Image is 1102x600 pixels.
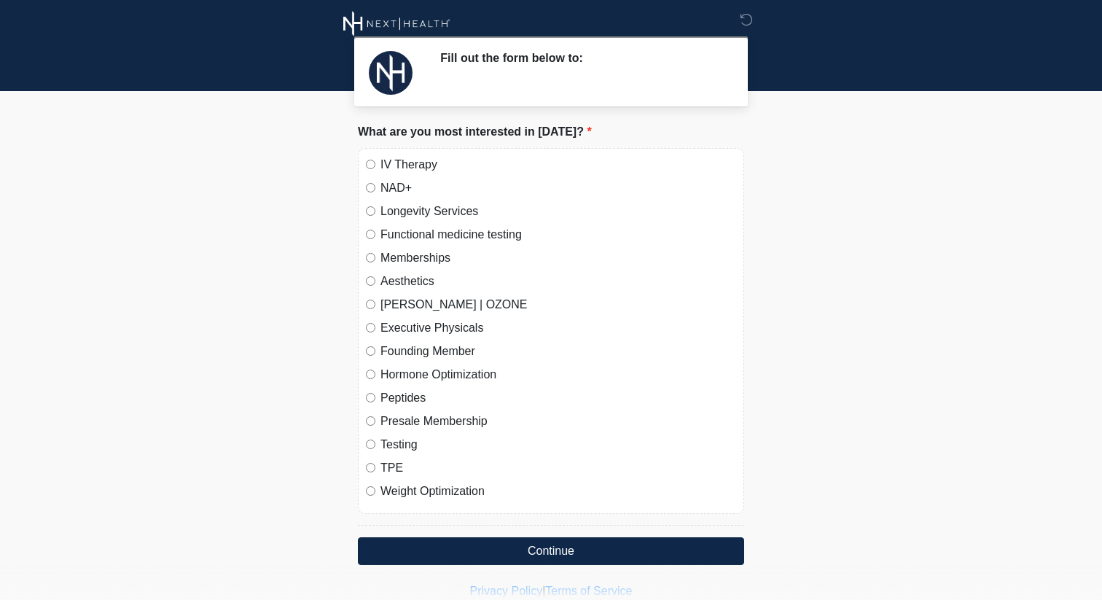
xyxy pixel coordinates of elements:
input: Presale Membership [366,416,375,426]
input: IV Therapy [366,160,375,169]
h2: Fill out the form below to: [440,51,722,65]
label: Testing [380,436,736,453]
input: TPE [366,463,375,472]
img: Next Health Wellness Logo [343,11,450,36]
input: Hormone Optimization [366,370,375,379]
label: Peptides [380,389,736,407]
input: [PERSON_NAME] | OZONE [366,300,375,309]
a: Privacy Policy [470,585,543,597]
label: Presale Membership [380,413,736,430]
a: | [542,585,545,597]
input: Peptides [366,393,375,402]
a: Terms of Service [545,585,632,597]
input: Founding Member [366,346,375,356]
label: Executive Physicals [380,319,736,337]
input: Aesthetics [366,276,375,286]
label: Weight Optimization [380,483,736,500]
label: What are you most interested in [DATE]? [358,123,592,141]
input: Longevity Services [366,206,375,216]
label: Hormone Optimization [380,366,736,383]
label: TPE [380,459,736,477]
label: Longevity Services [380,203,736,220]
label: Functional medicine testing [380,226,736,243]
input: Weight Optimization [366,486,375,496]
label: Memberships [380,249,736,267]
label: NAD+ [380,179,736,197]
input: NAD+ [366,183,375,192]
img: Agent Avatar [369,51,413,95]
input: Executive Physicals [366,323,375,332]
input: Functional medicine testing [366,230,375,239]
button: Continue [358,537,744,565]
label: [PERSON_NAME] | OZONE [380,296,736,313]
input: Testing [366,440,375,449]
label: IV Therapy [380,156,736,174]
label: Founding Member [380,343,736,360]
label: Aesthetics [380,273,736,290]
input: Memberships [366,253,375,262]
